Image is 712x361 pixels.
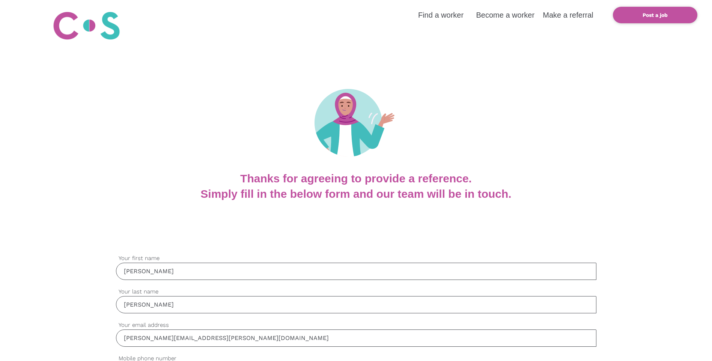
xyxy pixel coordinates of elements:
a: Make a referral [543,11,593,19]
b: Post a job [643,12,668,18]
a: Find a worker [418,11,464,19]
b: Simply fill in the below form and our team will be in touch. [200,188,511,200]
label: Your last name [116,287,596,296]
a: Post a job [613,7,697,23]
b: Thanks for agreeing to provide a reference. [240,172,472,185]
label: Your first name [116,254,596,263]
a: Become a worker [476,11,534,19]
label: Your email address [116,321,596,329]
